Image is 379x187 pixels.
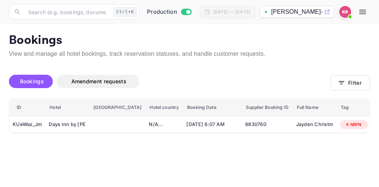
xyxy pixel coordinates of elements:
th: Tag [337,99,371,116]
div: N/A [149,119,180,130]
th: Full Name [293,99,337,116]
div: N/A ... [149,121,180,128]
p: Bookings [9,33,370,48]
th: Hotel [45,99,89,116]
div: Switch to Sandbox mode [144,8,194,16]
img: Kobus Roux [339,6,351,18]
p: View and manage all hotel bookings, track reservation statuses, and handle customer requests. [9,49,370,58]
div: Days Inn by Wyndham Roanoke Near I-81 [49,119,86,130]
div: NRFN [340,120,366,129]
span: Bookings [20,78,44,84]
th: [GEOGRAPHIC_DATA] [89,99,145,116]
p: [PERSON_NAME]-unbrg.[PERSON_NAME]... [271,7,323,16]
span: Amendment requests [71,78,126,84]
th: Hotel country [145,99,183,116]
input: Search (e.g. bookings, documentation) [24,4,110,19]
div: account-settings tabs [9,75,331,88]
button: Filter [331,75,370,90]
span: Production [147,8,177,16]
th: ID [9,99,45,116]
th: Booking Date [183,99,242,116]
div: Ctrl+K [113,7,136,17]
span: [DATE] 6:07 AM [186,120,238,129]
div: [DATE] — [DATE] [213,9,250,15]
div: KUeWaz_Jm [13,119,42,130]
div: Jayden Christmas [296,119,333,130]
div: 8830760 [245,119,289,130]
th: Supplier Booking ID [242,99,292,116]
